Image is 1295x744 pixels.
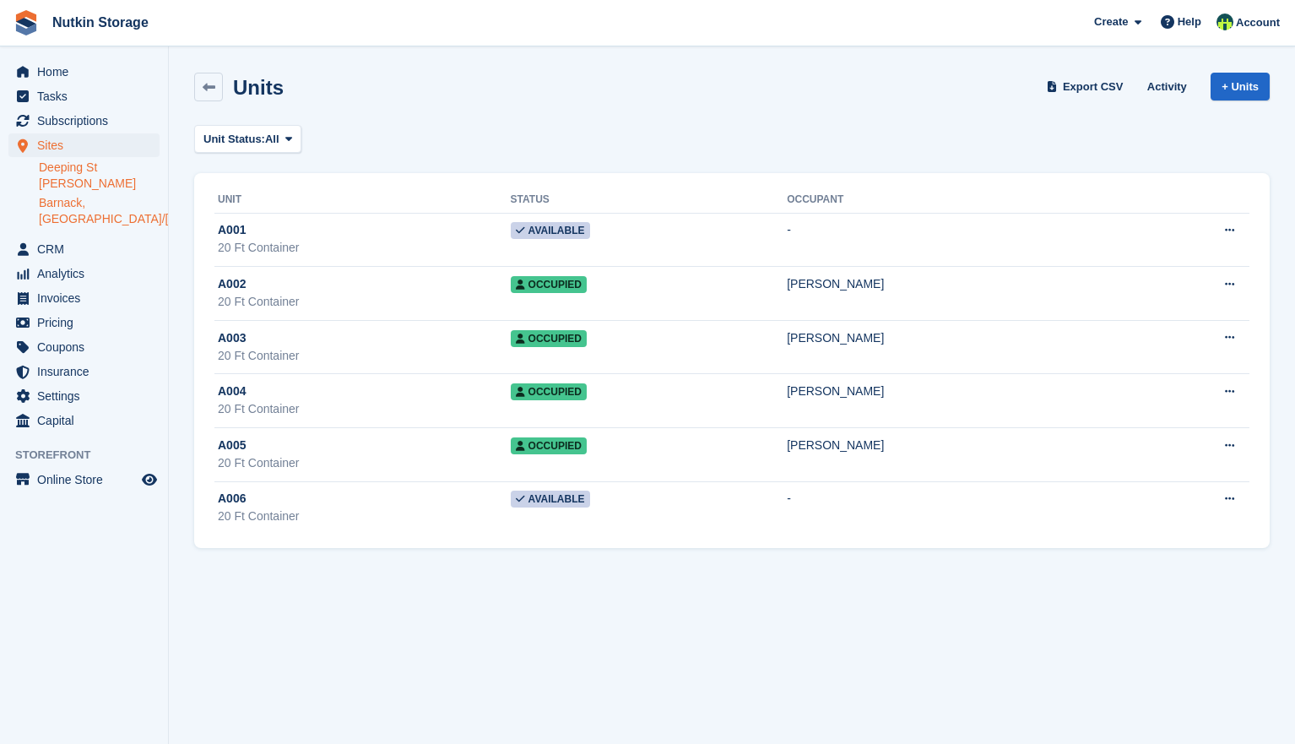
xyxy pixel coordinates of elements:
div: 20 Ft Container [218,508,511,525]
span: Online Store [37,468,138,491]
span: Insurance [37,360,138,383]
a: Preview store [139,470,160,490]
a: menu [8,84,160,108]
div: [PERSON_NAME] [787,437,1126,454]
a: menu [8,133,160,157]
h2: Units [233,76,284,99]
img: stora-icon-8386f47178a22dfd0bd8f6a31ec36ba5ce8667c1dd55bd0f319d3a0aa187defe.svg [14,10,39,35]
a: Export CSV [1043,73,1130,100]
a: menu [8,384,160,408]
span: A001 [218,221,246,239]
span: Create [1094,14,1128,30]
span: Subscriptions [37,109,138,133]
img: Archie [1216,14,1233,30]
span: Occupied [511,383,587,400]
span: Invoices [37,286,138,310]
span: Account [1236,14,1280,31]
a: menu [8,262,160,285]
span: A003 [218,329,246,347]
span: Storefront [15,447,168,464]
span: A002 [218,275,246,293]
div: [PERSON_NAME] [787,383,1126,400]
a: + Units [1211,73,1270,100]
a: menu [8,360,160,383]
a: Deeping St [PERSON_NAME] [39,160,160,192]
span: A006 [218,490,246,508]
span: Capital [37,409,138,432]
a: menu [8,409,160,432]
span: Occupied [511,437,587,454]
a: menu [8,311,160,334]
td: - [787,213,1126,267]
td: - [787,481,1126,535]
span: All [265,131,279,148]
span: Settings [37,384,138,408]
span: Analytics [37,262,138,285]
span: Tasks [37,84,138,108]
span: Export CSV [1063,79,1124,95]
a: menu [8,335,160,359]
span: Help [1178,14,1201,30]
span: Coupons [37,335,138,359]
a: menu [8,237,160,261]
span: Home [37,60,138,84]
button: Unit Status: All [194,125,301,153]
span: Unit Status: [203,131,265,148]
a: menu [8,109,160,133]
a: menu [8,60,160,84]
span: Occupied [511,276,587,293]
div: [PERSON_NAME] [787,275,1126,293]
a: menu [8,468,160,491]
div: 20 Ft Container [218,293,511,311]
span: A005 [218,437,246,454]
span: Sites [37,133,138,157]
div: 20 Ft Container [218,400,511,418]
a: Activity [1141,73,1194,100]
div: 20 Ft Container [218,239,511,257]
span: Pricing [37,311,138,334]
span: A004 [218,383,246,400]
a: Barnack, [GEOGRAPHIC_DATA]/[GEOGRAPHIC_DATA] [39,195,160,227]
th: Occupant [787,187,1126,214]
th: Status [511,187,788,214]
div: [PERSON_NAME] [787,329,1126,347]
span: Available [511,491,590,508]
span: CRM [37,237,138,261]
span: Available [511,222,590,239]
div: 20 Ft Container [218,347,511,365]
div: 20 Ft Container [218,454,511,472]
span: Occupied [511,330,587,347]
th: Unit [214,187,511,214]
a: menu [8,286,160,310]
a: Nutkin Storage [46,8,155,36]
